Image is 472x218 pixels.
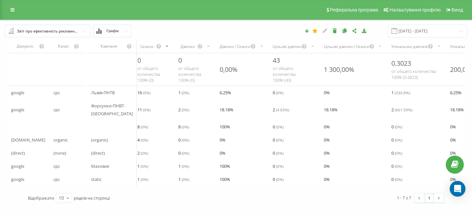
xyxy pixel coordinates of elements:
div: Дзвінки [178,44,197,49]
span: 0 % [450,175,456,183]
span: 0 % [324,149,330,157]
span: Форсунки-ПНВТ-[GEOGRAPHIC_DATA] [91,102,133,118]
span: (organic) [91,136,108,144]
span: 0 % [220,136,226,144]
span: Маховик [91,162,109,170]
span: 6.25 % [220,89,231,97]
span: 0 [391,175,402,183]
span: ( 0 %) [143,90,150,95]
span: 18.18 % [450,106,464,114]
span: Графік [107,29,119,33]
div: 10 [59,195,64,201]
span: 0 [273,175,284,183]
span: static [91,175,102,183]
div: Джерело [11,44,39,49]
span: ( 0 %) [182,124,189,129]
span: 0 [391,149,402,157]
span: cpc [53,106,60,114]
span: google [11,162,24,170]
span: 11 [137,106,150,114]
span: 0 [391,136,402,144]
span: от общего количества 100% ( 0.3023 ) [391,68,436,80]
i: Видалити звіт [332,28,338,33]
i: Завантажити звіт [362,28,367,33]
span: ( 0 %) [141,177,148,182]
span: 6.25 % [450,89,462,97]
span: 2 [178,106,189,114]
span: 0 % [324,162,330,170]
span: 0 % [324,175,330,183]
span: ( 0 %) [141,163,148,169]
span: 100 % [220,123,230,131]
span: ( 0 %) [276,177,284,182]
span: 4 [137,136,148,144]
div: 1 300,00% [324,65,354,74]
span: ( 0 %) [395,150,402,156]
span: cpc [53,89,60,97]
span: (none) [53,149,66,157]
span: 100 % [220,162,230,170]
span: 2 [391,106,412,114]
div: Звіт про ефективність рекламних кампаній [17,28,79,35]
span: 0 [178,56,182,65]
span: 1 [391,89,410,97]
div: Унікальних дзвінків [391,44,428,49]
span: 0 % [324,136,330,144]
i: Створити звіт [305,29,309,33]
span: ( 0 %) [141,124,148,129]
span: ( 0 %) [182,90,189,95]
span: ( 0 %) [276,150,284,156]
span: ( 0 %) [182,177,189,182]
span: ( 0 %) [395,163,402,169]
span: [DOMAIN_NAME] [11,136,45,144]
span: 100 % [220,175,230,183]
span: ( 0 %) [182,150,189,156]
span: ( 330.8 %) [395,90,410,95]
span: 0 [391,123,402,131]
span: 8 [137,123,148,131]
span: 0 % [324,89,330,97]
span: organic [53,136,68,144]
span: 0 [273,89,284,97]
span: 0 [273,136,284,144]
span: 8 [178,123,189,131]
span: 0 [137,56,141,65]
span: google [11,175,24,183]
span: ( 0 %) [276,90,284,95]
span: 0 % [220,149,226,157]
span: (direct) [11,149,25,157]
div: 1 - 7 з 7 [397,194,411,201]
span: 2 [137,149,148,157]
span: 0.3023 [391,59,411,68]
i: Редагувати звіт [322,28,328,33]
span: 1 [178,175,189,183]
i: Поділитися налаштуваннями звіту [352,28,357,33]
span: от общего количества 100% ( 0 ) [137,65,160,83]
div: Цільові дзвінки / Сеанси [324,44,369,49]
div: Сеанси [137,44,156,49]
span: ( 0 %) [276,137,284,142]
div: Канал [53,44,74,49]
span: 16 [137,89,150,97]
span: 1 [178,162,189,170]
span: рядків на сторінці [74,195,110,201]
span: 0 [273,162,284,170]
i: Копіювати звіт [342,28,347,33]
span: 2 [273,106,289,114]
span: Налаштування профілю [389,7,441,12]
span: Відображати [28,195,54,201]
span: ( 0 %) [182,137,189,142]
span: 18.18 % [220,106,233,114]
span: ( 0 %) [276,163,284,169]
span: 0 [178,136,189,144]
span: 0 [273,123,284,131]
span: google [11,89,24,97]
span: Вихід [452,7,463,12]
span: ( 0 %) [182,107,189,112]
span: ( 0 %) [141,137,148,142]
span: 1 [137,162,148,170]
span: ( 0 %) [143,107,150,112]
span: ( 0 %) [276,124,284,129]
div: Цільові дзвінки [273,44,302,49]
span: от общего количества 100% ( 43 ) [273,65,296,83]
